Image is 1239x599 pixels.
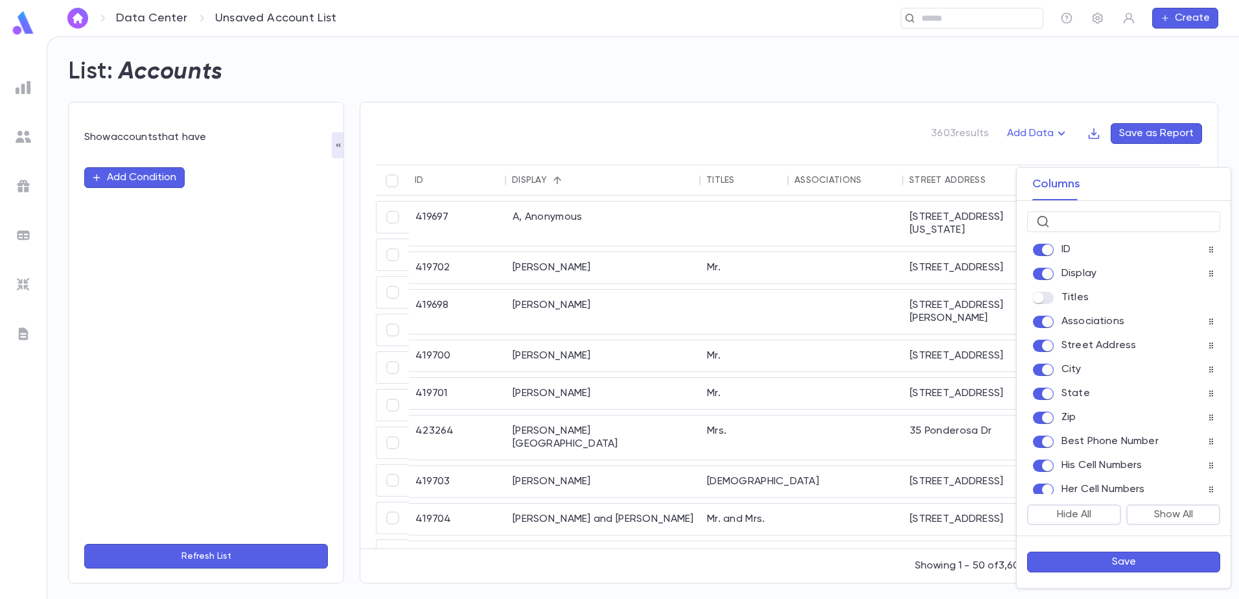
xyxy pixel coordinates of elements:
button: Save [1027,552,1220,572]
p: ID [1061,243,1071,256]
p: Best Phone Number [1061,435,1159,448]
p: Associations [1061,315,1124,328]
p: Her Cell Numbers [1061,483,1145,496]
p: State [1061,387,1090,400]
p: Display [1061,267,1096,280]
button: Columns [1032,168,1080,200]
p: Titles [1061,291,1089,304]
p: His Cell Numbers [1061,459,1142,472]
p: Zip [1061,411,1076,424]
button: Hide All [1027,504,1121,525]
button: Show All [1126,504,1220,525]
p: City [1061,363,1082,376]
p: Street Address [1061,339,1136,352]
